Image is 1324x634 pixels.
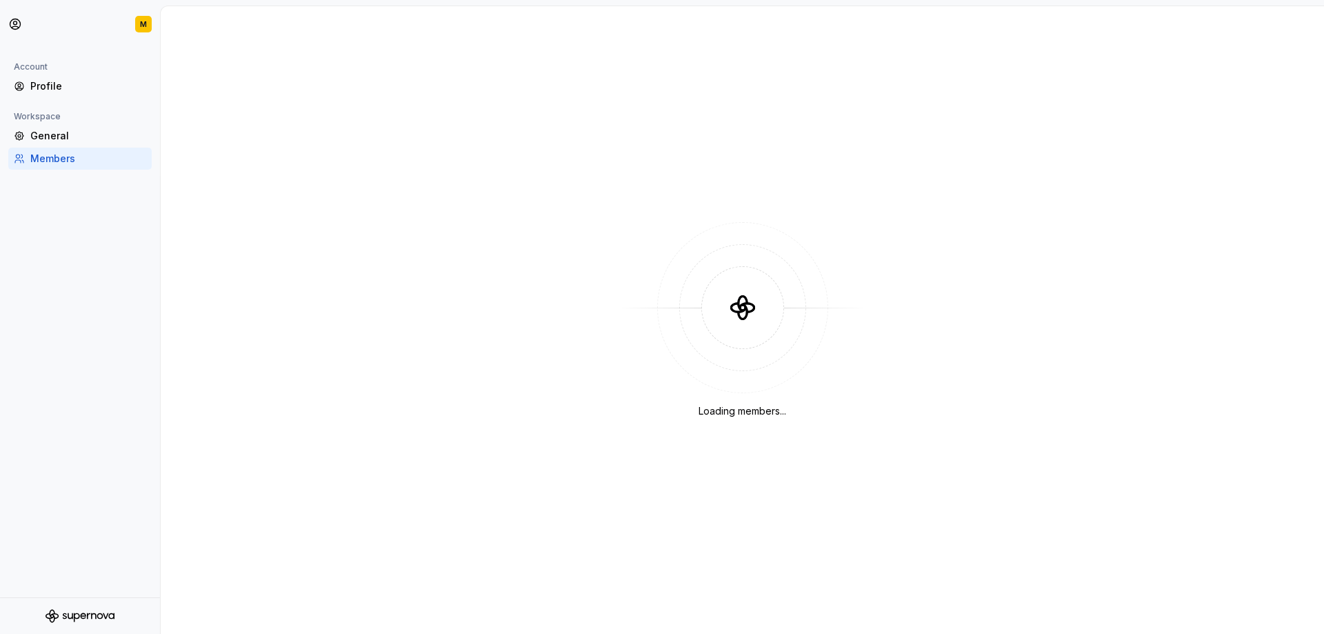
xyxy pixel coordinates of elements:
div: M [140,19,147,30]
button: M [3,9,157,39]
a: Members [8,148,152,170]
div: Loading members... [699,404,786,418]
a: General [8,125,152,147]
div: Account [8,59,53,75]
a: Profile [8,75,152,97]
div: General [30,129,146,143]
div: Members [30,152,146,166]
div: Profile [30,79,146,93]
svg: Supernova Logo [46,609,114,623]
div: Workspace [8,108,66,125]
